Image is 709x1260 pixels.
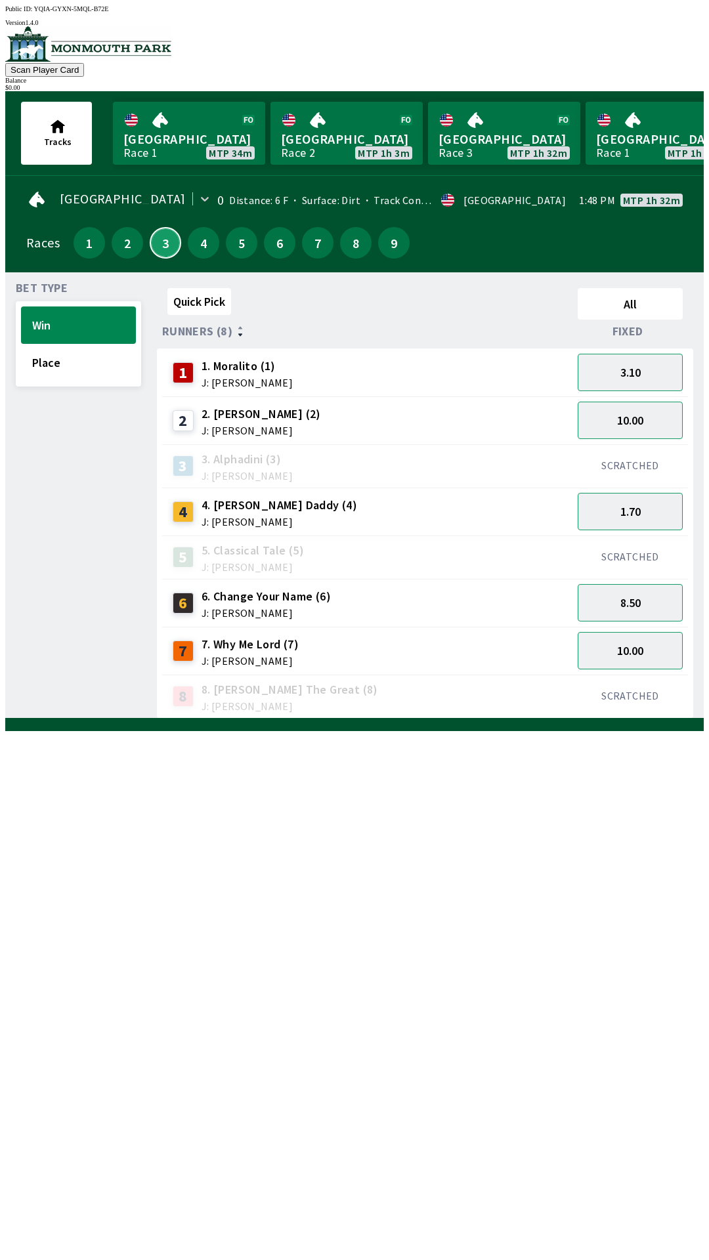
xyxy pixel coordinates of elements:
a: [GEOGRAPHIC_DATA]Race 3MTP 1h 32m [428,102,580,165]
button: 3 [150,227,181,259]
span: [GEOGRAPHIC_DATA] [439,131,570,148]
div: $ 0.00 [5,84,704,91]
span: J: [PERSON_NAME] [202,608,331,618]
div: 6 [173,593,194,614]
span: 10.00 [617,413,643,428]
span: Quick Pick [173,294,225,309]
span: J: [PERSON_NAME] [202,516,357,527]
div: 1 [173,362,194,383]
span: Fixed [612,326,643,337]
span: J: [PERSON_NAME] [202,701,378,711]
span: Bet Type [16,283,68,293]
button: 8.50 [578,584,683,621]
a: [GEOGRAPHIC_DATA]Race 2MTP 1h 3m [270,102,423,165]
button: 2 [112,227,143,259]
span: 8. [PERSON_NAME] The Great (8) [202,681,378,698]
div: Races [26,238,60,248]
div: 0 [217,195,224,205]
span: J: [PERSON_NAME] [202,471,293,481]
span: [GEOGRAPHIC_DATA] [123,131,255,148]
div: [GEOGRAPHIC_DATA] [463,195,566,205]
div: Balance [5,77,704,84]
span: 6. Change Your Name (6) [202,588,331,605]
button: 7 [302,227,333,259]
span: All [584,297,677,312]
button: Win [21,306,136,344]
button: Place [21,344,136,381]
span: 7. Why Me Lord (7) [202,636,299,653]
span: J: [PERSON_NAME] [202,656,299,666]
div: Race 1 [123,148,158,158]
button: 10.00 [578,402,683,439]
img: venue logo [5,26,171,62]
span: 4 [191,238,216,247]
div: 3 [173,455,194,476]
button: 1.70 [578,493,683,530]
button: 6 [264,227,295,259]
button: 1 [74,227,105,259]
span: [GEOGRAPHIC_DATA] [60,194,186,204]
button: 5 [226,227,257,259]
div: Race 2 [281,148,315,158]
span: Runners (8) [162,326,232,337]
div: SCRATCHED [578,550,683,563]
button: All [578,288,683,320]
span: 8.50 [620,595,641,610]
button: 3.10 [578,354,683,391]
span: 3.10 [620,365,641,380]
div: 2 [173,410,194,431]
button: Scan Player Card [5,63,84,77]
span: Track Condition: Firm [360,194,476,207]
div: 7 [173,640,194,661]
span: 6 [267,238,292,247]
button: Tracks [21,102,92,165]
div: Public ID: [5,5,704,12]
span: MTP 1h 32m [510,148,567,158]
a: [GEOGRAPHIC_DATA]Race 1MTP 34m [113,102,265,165]
span: 4. [PERSON_NAME] Daddy (4) [202,497,357,514]
span: Place [32,355,125,370]
span: 7 [305,238,330,247]
span: 5 [229,238,254,247]
button: 8 [340,227,372,259]
div: 8 [173,686,194,707]
span: YQIA-GYXN-5MQL-B72E [34,5,109,12]
span: J: [PERSON_NAME] [202,377,293,388]
div: SCRATCHED [578,459,683,472]
span: Tracks [44,136,72,148]
span: J: [PERSON_NAME] [202,562,304,572]
button: 4 [188,227,219,259]
div: SCRATCHED [578,689,683,702]
div: Runners (8) [162,325,572,338]
div: 4 [173,501,194,522]
span: [GEOGRAPHIC_DATA] [281,131,412,148]
span: 1. Moralito (1) [202,358,293,375]
button: Quick Pick [167,288,231,315]
span: Surface: Dirt [288,194,360,207]
span: MTP 1h 3m [358,148,410,158]
span: 2. [PERSON_NAME] (2) [202,406,321,423]
span: Distance: 6 F [229,194,288,207]
span: 5. Classical Tale (5) [202,542,304,559]
span: 8 [343,238,368,247]
span: 9 [381,238,406,247]
span: 3. Alphadini (3) [202,451,293,468]
span: Win [32,318,125,333]
span: MTP 1h 32m [623,195,680,205]
div: Race 1 [596,148,630,158]
span: J: [PERSON_NAME] [202,425,321,436]
span: 1:48 PM [579,195,615,205]
div: Fixed [572,325,688,338]
button: 9 [378,227,410,259]
span: 2 [115,238,140,247]
span: 1 [77,238,102,247]
div: Version 1.4.0 [5,19,704,26]
div: Race 3 [439,148,473,158]
span: 10.00 [617,643,643,658]
div: 5 [173,547,194,568]
button: 10.00 [578,632,683,669]
span: 1.70 [620,504,641,519]
span: MTP 34m [209,148,252,158]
